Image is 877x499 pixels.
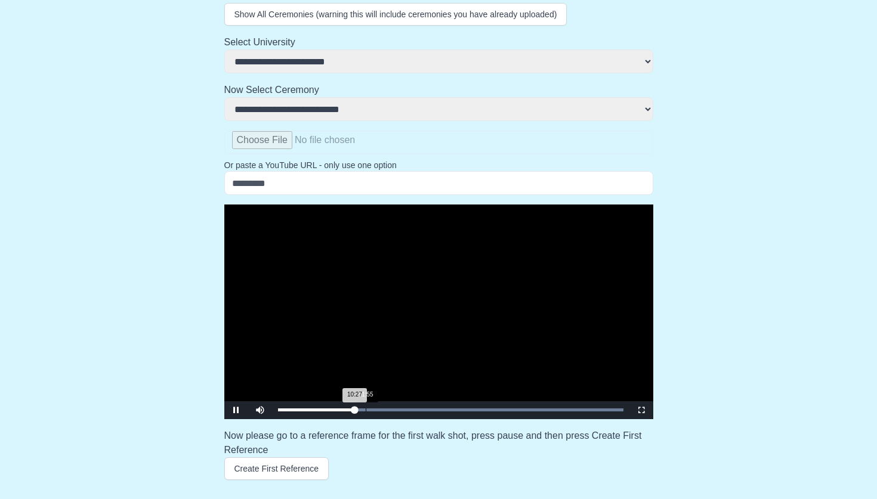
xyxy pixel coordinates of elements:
h3: Now please go to a reference frame for the first walk shot, press pause and then press Create Fir... [224,429,653,457]
h2: Select University [224,35,653,49]
button: Show All Ceremonies (warning this will include ceremonies you have already uploaded) [224,3,567,26]
button: Pause [224,401,248,419]
div: Progress Bar [278,408,623,411]
h2: Now Select Ceremony [224,83,653,97]
p: Or paste a YouTube URL - only use one option [224,159,653,171]
button: Mute [248,401,272,419]
button: Fullscreen [629,401,653,419]
button: Create First Reference [224,457,329,480]
div: Video Player [224,204,653,419]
